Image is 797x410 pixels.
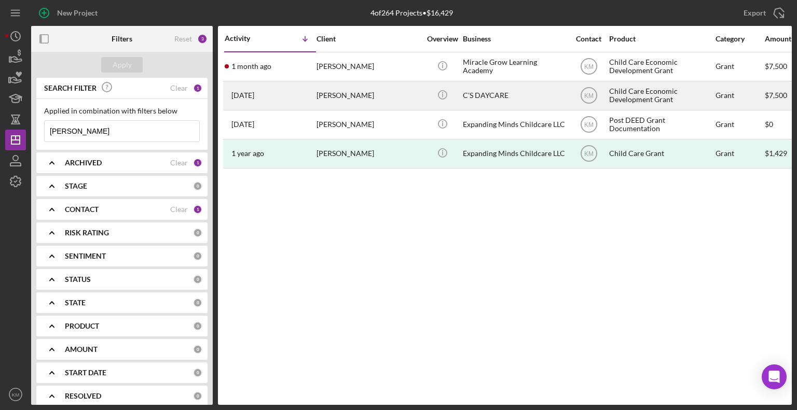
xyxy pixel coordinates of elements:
div: Expanding Minds Childcare LLC [463,111,567,138]
div: 0 [193,345,202,354]
div: Grant [716,53,764,80]
div: 0 [193,321,202,331]
b: START DATE [65,369,106,377]
div: Product [609,35,713,43]
div: Activity [225,34,270,43]
div: 0 [193,251,202,261]
b: PRODUCT [65,322,99,330]
div: Clear [170,159,188,167]
div: 0 [193,228,202,237]
div: 0 [193,275,202,284]
div: 0 [193,391,202,401]
div: 4 of 264 Projects • $16,429 [370,9,453,17]
div: Apply [113,57,132,73]
div: Post DEED Grant Documentation [609,111,713,138]
div: Grant [716,140,764,167]
div: Miracle Grow Learning Academy [463,53,567,80]
b: STAGE [65,182,87,190]
text: KM [584,63,594,70]
div: Reset [174,35,192,43]
div: Business [463,35,567,43]
b: SENTIMENT [65,252,106,260]
text: KM [12,392,19,398]
text: KM [584,121,594,129]
button: New Project [31,3,108,23]
b: CONTACT [65,205,99,214]
time: 2025-07-10 16:21 [231,91,254,100]
time: 2025-07-15 21:47 [231,62,271,70]
div: New Project [57,3,98,23]
text: KM [584,92,594,100]
div: Clear [170,84,188,92]
div: C'S DAYCARE [463,82,567,109]
b: RESOLVED [65,392,101,400]
div: Child Care Economic Development Grant [609,82,713,109]
div: [PERSON_NAME] [317,140,420,167]
div: Clear [170,205,188,214]
div: Client [317,35,420,43]
time: 2024-09-04 14:49 [231,120,254,129]
div: 0 [193,181,202,191]
div: Child Care Economic Development Grant [609,53,713,80]
text: KM [584,150,594,158]
div: Overview [423,35,462,43]
b: AMOUNT [65,345,98,354]
button: Export [733,3,792,23]
b: RISK RATING [65,229,109,237]
div: 0 [193,298,202,307]
div: Contact [569,35,608,43]
div: [PERSON_NAME] [317,82,420,109]
b: STATE [65,299,86,307]
div: [PERSON_NAME] [317,111,420,138]
div: Expanding Minds Childcare LLC [463,140,567,167]
b: STATUS [65,275,91,284]
div: Grant [716,111,764,138]
div: 3 [197,34,208,44]
div: Export [744,3,766,23]
div: 0 [193,368,202,377]
div: Applied in combination with filters below [44,107,200,115]
div: [PERSON_NAME] [317,53,420,80]
b: Filters [112,35,132,43]
time: 2024-04-03 14:16 [231,149,264,158]
div: Grant [716,82,764,109]
div: Child Care Grant [609,140,713,167]
div: Category [716,35,764,43]
button: Apply [101,57,143,73]
div: 1 [193,158,202,167]
div: 1 [193,205,202,214]
button: KM [5,384,26,405]
div: Open Intercom Messenger [762,364,787,389]
div: 1 [193,83,202,93]
b: ARCHIVED [65,159,102,167]
b: SEARCH FILTER [44,84,97,92]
